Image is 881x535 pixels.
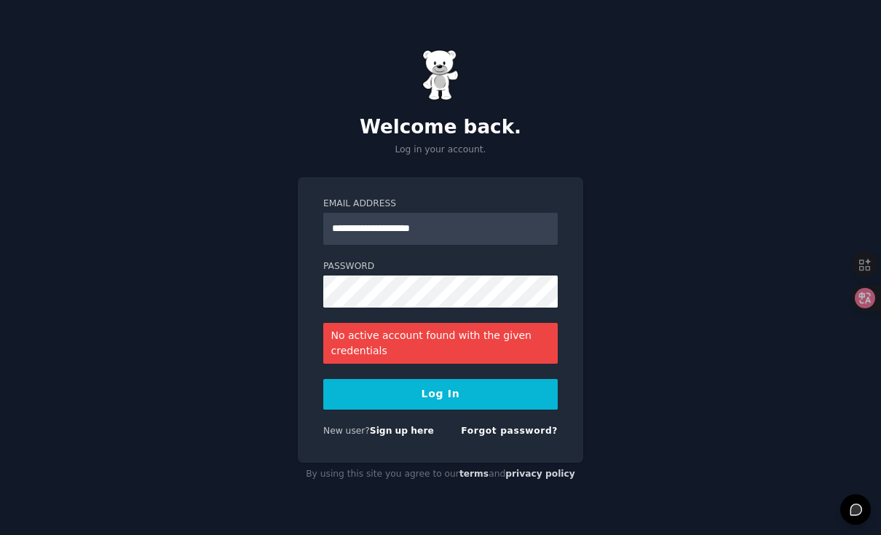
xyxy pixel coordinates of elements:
[505,469,575,479] a: privacy policy
[459,469,489,479] a: terms
[298,463,583,486] div: By using this site you agree to our and
[323,198,558,211] label: Email Address
[323,260,558,273] label: Password
[323,426,370,436] span: New user?
[323,323,558,364] div: No active account found with the given credentials
[298,116,583,139] h2: Welcome back.
[422,50,459,101] img: Gummy Bear
[370,426,434,436] a: Sign up here
[461,426,558,436] a: Forgot password?
[323,379,558,410] button: Log In
[298,144,583,157] p: Log in your account.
